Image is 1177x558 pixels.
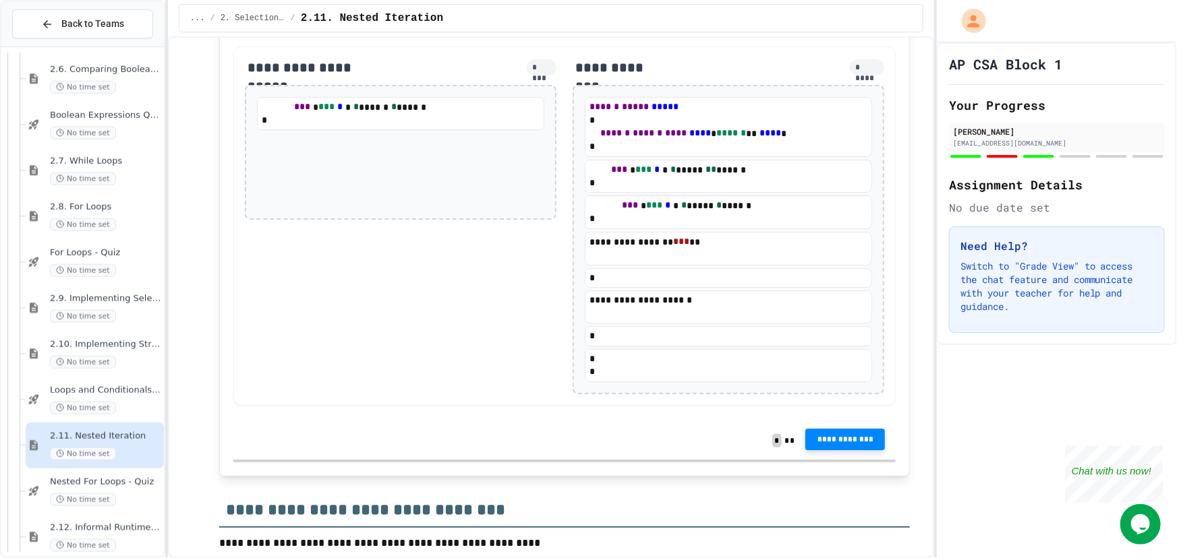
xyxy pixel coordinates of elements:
[50,310,116,323] span: No time set
[50,356,116,369] span: No time set
[50,293,161,305] span: 2.9. Implementing Selection and Iteration Algorithms
[949,199,1165,216] div: No due date set
[50,264,116,277] span: No time set
[50,493,116,506] span: No time set
[50,110,161,121] span: Boolean Expressions Quiz
[953,138,1161,148] div: [EMAIL_ADDRESS][DOMAIN_NAME]
[50,339,161,350] span: 2.10. Implementing String Algorithms
[949,55,1062,73] h1: AP CSA Block 1
[50,156,161,167] span: 2.7. While Loops
[948,5,989,36] div: My Account
[50,247,161,259] span: For Loops - Quiz
[50,402,116,414] span: No time set
[1065,445,1164,503] iframe: chat widget
[953,125,1161,137] div: [PERSON_NAME]
[12,9,153,38] button: Back to Teams
[301,10,443,26] span: 2.11. Nested Iteration
[50,173,116,185] span: No time set
[50,522,161,534] span: 2.12. Informal Runtime Analysis of Loops
[1120,504,1164,545] iframe: chat widget
[50,431,161,442] span: 2.11. Nested Iteration
[50,81,116,94] span: No time set
[50,476,161,488] span: Nested For Loops - Quiz
[949,175,1165,194] h2: Assignment Details
[50,64,161,75] span: 2.6. Comparing Boolean Expressions ([PERSON_NAME] Laws)
[61,17,124,31] span: Back to Teams
[949,96,1165,115] h2: Your Progress
[50,201,161,213] span: 2.8. For Loops
[50,218,116,231] span: No time set
[50,127,116,139] span: No time set
[960,259,1153,313] p: Switch to "Grade View" to access the chat feature and communicate with your teacher for help and ...
[210,13,215,24] span: /
[960,238,1153,254] h3: Need Help?
[50,447,116,460] span: No time set
[190,13,205,24] span: ...
[50,385,161,396] span: Loops and Conditionals Review - Quiz
[50,539,116,552] span: No time set
[291,13,295,24] span: /
[221,13,285,24] span: 2. Selection and Iteration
